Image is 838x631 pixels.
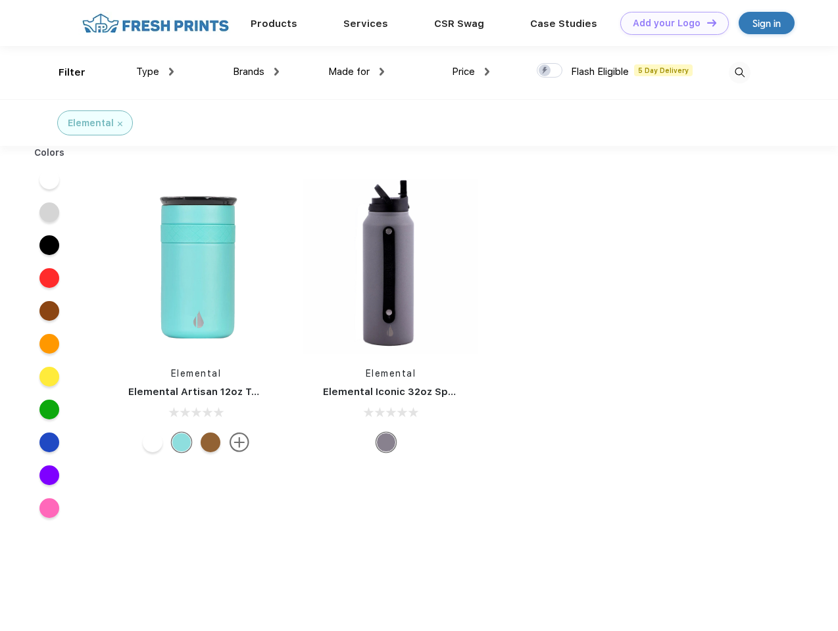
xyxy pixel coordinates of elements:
[233,66,264,78] span: Brands
[24,146,75,160] div: Colors
[59,65,86,80] div: Filter
[169,68,174,76] img: dropdown.png
[729,62,751,83] img: desktop_search.svg
[201,432,220,452] div: Teak Wood
[739,12,795,34] a: Sign in
[171,368,222,379] a: Elemental
[143,432,162,452] div: White
[571,66,629,78] span: Flash Eligible
[634,64,693,76] span: 5 Day Delivery
[136,66,159,78] span: Type
[68,116,114,130] div: Elemental
[380,68,384,76] img: dropdown.png
[434,18,484,30] a: CSR Swag
[752,16,781,31] div: Sign in
[118,122,122,126] img: filter_cancel.svg
[485,68,489,76] img: dropdown.png
[78,12,233,35] img: fo%20logo%202.webp
[109,179,283,354] img: func=resize&h=266
[707,19,716,26] img: DT
[633,18,701,29] div: Add your Logo
[303,179,478,354] img: func=resize&h=266
[128,386,287,398] a: Elemental Artisan 12oz Tumbler
[376,432,396,452] div: Graphite
[452,66,475,78] span: Price
[343,18,388,30] a: Services
[323,386,531,398] a: Elemental Iconic 32oz Sport Water Bottle
[230,432,249,452] img: more.svg
[366,368,416,379] a: Elemental
[172,432,191,452] div: Robin's Egg
[328,66,370,78] span: Made for
[274,68,279,76] img: dropdown.png
[251,18,297,30] a: Products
